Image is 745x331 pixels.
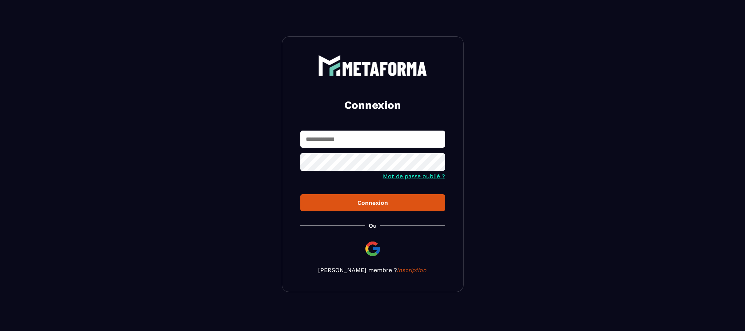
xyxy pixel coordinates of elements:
div: Connexion [306,199,439,206]
a: Inscription [397,267,427,274]
a: Mot de passe oublié ? [383,173,445,180]
img: google [364,240,381,258]
a: logo [300,55,445,76]
h2: Connexion [309,98,436,112]
p: [PERSON_NAME] membre ? [300,267,445,274]
button: Connexion [300,194,445,211]
p: Ou [369,222,377,229]
img: logo [318,55,427,76]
